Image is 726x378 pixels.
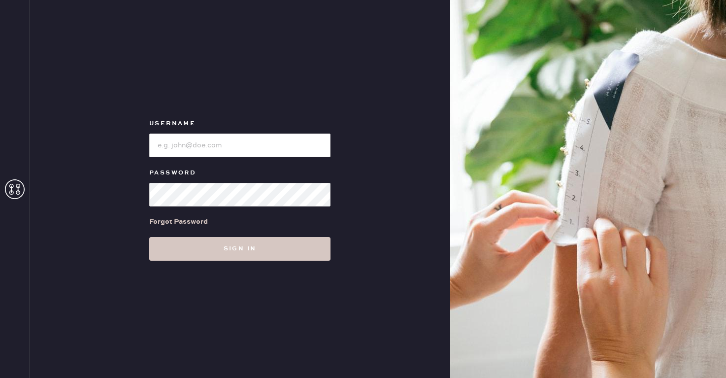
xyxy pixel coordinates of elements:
[149,216,208,227] div: Forgot Password
[149,134,330,157] input: e.g. john@doe.com
[149,206,208,237] a: Forgot Password
[149,167,330,179] label: Password
[149,118,330,130] label: Username
[149,237,330,261] button: Sign in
